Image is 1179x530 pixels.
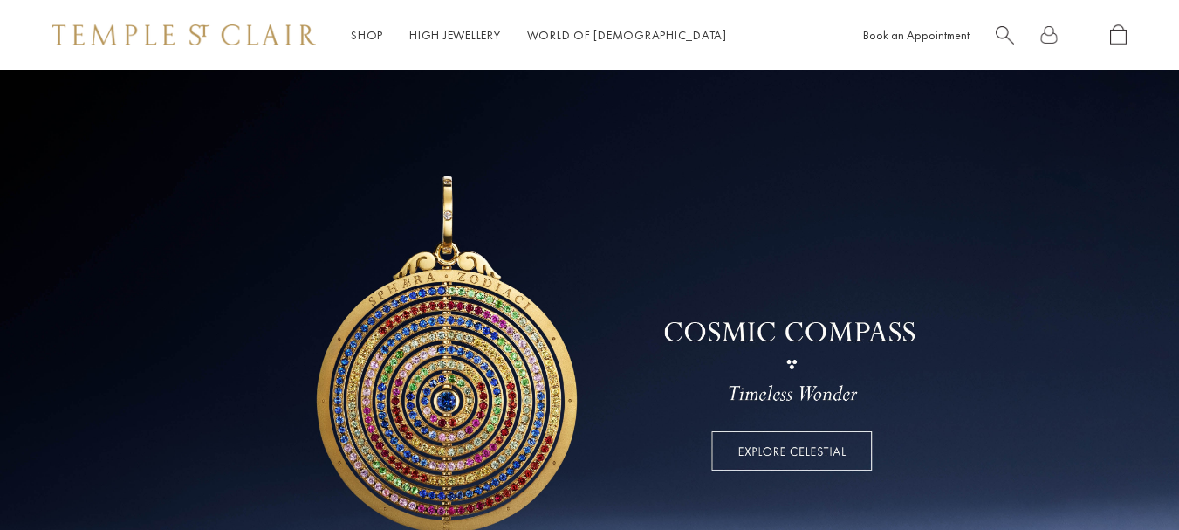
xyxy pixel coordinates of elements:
[527,27,727,43] a: World of [DEMOGRAPHIC_DATA]World of [DEMOGRAPHIC_DATA]
[1110,24,1127,46] a: Open Shopping Bag
[996,24,1014,46] a: Search
[351,27,383,43] a: ShopShop
[52,24,316,45] img: Temple St. Clair
[863,27,970,43] a: Book an Appointment
[351,24,727,46] nav: Main navigation
[409,27,501,43] a: High JewelleryHigh Jewellery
